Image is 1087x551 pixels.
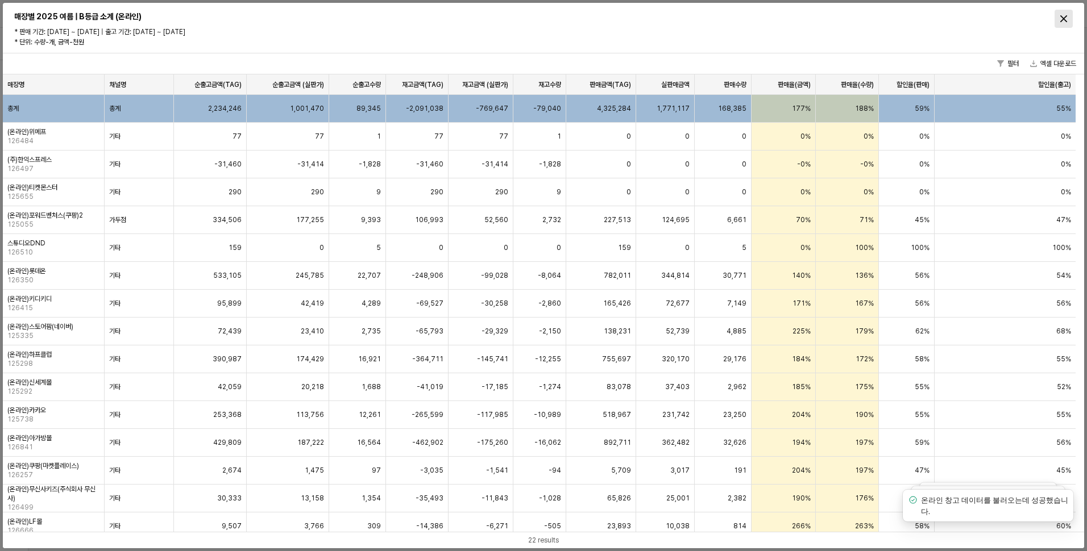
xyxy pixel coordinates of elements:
span: 100% [1052,243,1071,252]
span: -31,414 [482,160,508,169]
span: 0 [742,132,746,141]
span: 290 [229,187,242,197]
span: 106,993 [415,215,443,224]
span: 204% [792,410,811,419]
span: 9 [557,187,561,197]
span: 113,756 [296,410,324,419]
span: 16,921 [358,354,381,364]
span: 225% [793,327,811,336]
span: 518,967 [603,410,631,419]
span: 42,419 [301,299,324,308]
span: (온라인)무신사키즈(주식회사 무신사) [7,485,99,503]
span: -462,902 [412,438,443,447]
span: 30,333 [217,494,242,503]
span: -769,647 [476,104,508,113]
span: 1 [377,132,381,141]
span: 190% [855,410,874,419]
span: 126497 [7,164,34,173]
button: 엑셀 다운로드 [1026,57,1081,70]
span: 기타 [109,160,121,169]
span: 4,885 [727,327,746,336]
span: -0% [860,160,874,169]
span: 191 [734,466,746,475]
span: 72,677 [666,299,690,308]
span: 175% [855,382,874,391]
span: 197% [855,466,874,475]
span: 204% [792,466,811,475]
span: 362,482 [662,438,690,447]
h6: 매장별 2025 여름 | B등급 소계 (온라인) [14,11,272,22]
span: 기타 [109,521,121,531]
span: 기타 [109,132,121,141]
span: 188% [855,104,874,113]
span: 68% [1056,327,1071,336]
span: 177,255 [296,215,324,224]
span: 기타 [109,271,121,280]
span: 174,429 [296,354,324,364]
span: 0% [1061,132,1071,141]
span: 185% [792,382,811,391]
div: Table toolbar [3,532,1084,548]
span: -30,258 [481,299,508,308]
span: 197% [855,438,874,447]
span: (온라인)LF몰 [7,517,42,526]
span: 0 [627,160,631,169]
span: 스튜디오DND [7,239,45,248]
span: 37,403 [665,382,690,391]
span: -31,414 [297,160,324,169]
span: 0 [685,160,690,169]
span: 29,176 [723,354,746,364]
span: (온라인)아가방몰 [7,433,52,443]
span: -265,599 [412,410,443,419]
span: -6,271 [486,521,508,531]
span: (온라인)포워드벤처스(쿠팡)2 [7,211,83,220]
span: -364,711 [412,354,443,364]
span: -2,150 [539,327,561,336]
span: 59% [915,438,930,447]
span: 0 [557,243,561,252]
span: 순출고금액(TAG) [194,80,242,89]
span: -1,274 [539,382,561,391]
span: -1,028 [539,494,561,503]
p: * 판매 기간: [DATE] ~ [DATE] | 출고 기간: [DATE] ~ [DATE] * 단위: 수량-개, 금액-천원 [14,27,450,47]
span: 가두점 [109,215,126,224]
span: 290 [430,187,443,197]
span: 16,564 [357,438,381,447]
span: 140% [792,271,811,280]
span: 재고수량 [538,80,561,89]
span: -2,091,038 [406,104,443,113]
span: 95,899 [217,299,242,308]
span: 136% [855,271,874,280]
span: 20,218 [301,382,324,391]
span: 814 [733,521,746,531]
span: 290 [311,187,324,197]
span: (온라인)위메프 [7,127,46,136]
span: 100% [855,243,874,252]
span: 56% [915,271,930,280]
span: 판매금액(TAG) [590,80,631,89]
span: (온라인)스토어팜(네이버) [7,322,73,331]
span: 429,809 [213,438,242,447]
span: 126484 [7,136,34,145]
span: -8,064 [538,271,561,280]
span: 기타 [109,410,121,419]
span: 재고금액 (실판가) [462,80,508,89]
span: 0 [439,243,443,252]
span: (온라인)키디키디 [7,294,52,303]
span: -29,329 [482,327,508,336]
span: 334,506 [213,215,242,224]
span: 290 [495,187,508,197]
span: 3,766 [304,521,324,531]
span: 70% [796,215,811,224]
span: -1,541 [486,466,508,475]
span: 32,626 [723,438,746,447]
span: 총계 [109,104,121,113]
span: -2,860 [538,299,561,308]
span: 0 [685,187,690,197]
div: Notifications (F8) [889,492,1087,551]
span: 77 [315,132,324,141]
span: 126350 [7,275,34,285]
span: 할인율(판매) [897,80,930,89]
span: (온라인)하프클럽 [7,350,52,359]
span: 1,354 [362,494,381,503]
